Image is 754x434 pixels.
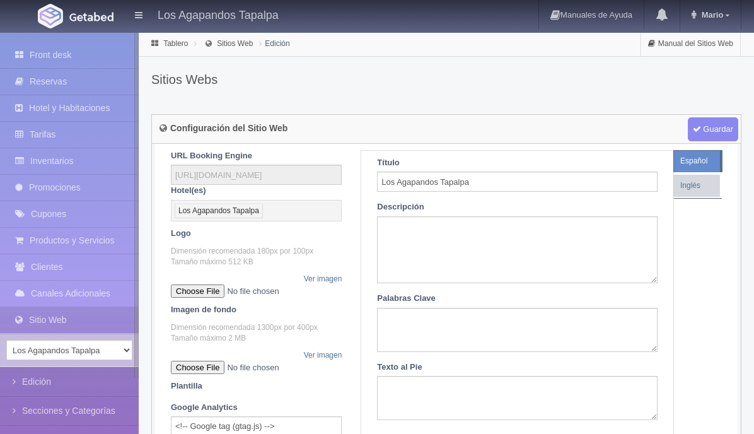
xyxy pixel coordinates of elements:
div: Los Agapandos Tapalpa [178,206,259,216]
h3: Sitios Webs [151,73,217,86]
label: Hotel(es) [171,185,206,197]
a: Sitios Web [217,39,253,48]
li: Edición [256,37,293,49]
a: Ver imagen [304,274,342,284]
label: Título [377,157,399,169]
label: Plantilla [171,380,202,392]
a: Español [673,150,721,172]
h4: Los Agapandos Tapalpa [158,6,279,22]
span: Mario [699,10,724,20]
p: Dimensión recomendada 180px por 100px Tamaño máximo 512 KB [171,246,342,267]
a: Ver imagen [304,350,342,361]
span: Guardar [688,117,738,141]
label: Descripción [377,201,424,213]
a: Manual del Sitios Web [641,32,740,56]
p: Dimensión recomendada 1300px por 400px Tamaño máximo 2 MB [171,322,342,344]
img: Getabed [69,12,113,21]
h4: Configuración del Sitio Web [159,124,287,133]
label: Google Analytics [171,402,238,414]
a: Tablero [163,39,188,48]
label: Logo [171,228,191,240]
a: Inglés [673,175,720,197]
label: Imagen de fondo [171,304,236,316]
img: Getabed [38,4,63,28]
label: URL Booking Engine [171,150,252,162]
label: Texto al Pie [377,361,422,373]
label: Palabras Clave [377,293,436,305]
